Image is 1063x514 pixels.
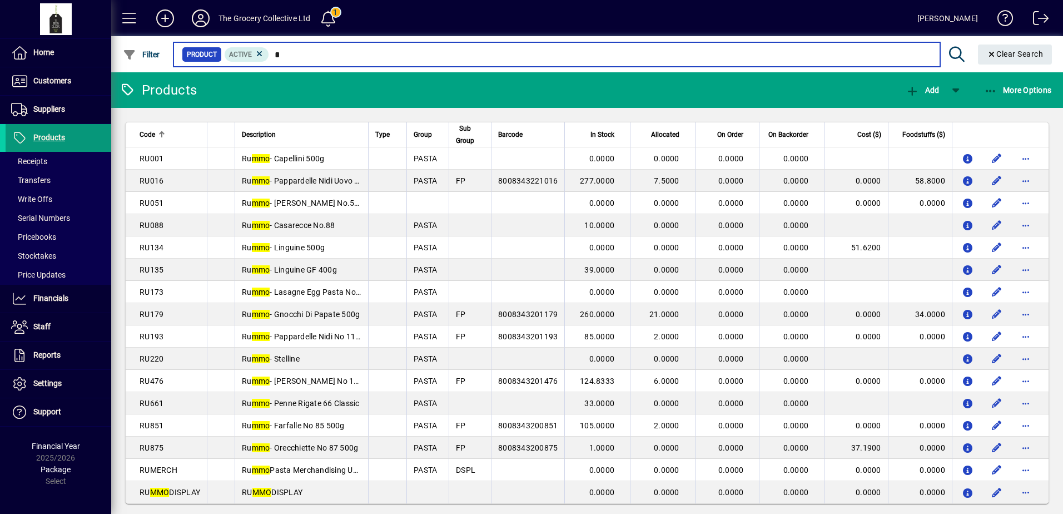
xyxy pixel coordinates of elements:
[988,216,1006,234] button: Edit
[572,128,624,141] div: In Stock
[718,199,744,207] span: 0.0000
[242,154,324,163] span: Ru - Capellini 500g
[252,421,270,430] em: mmo
[649,310,679,319] span: 21.0000
[33,294,68,303] span: Financials
[1017,305,1035,323] button: More options
[988,328,1006,345] button: Edit
[888,481,952,503] td: 0.0000
[456,310,466,319] span: FP
[242,221,335,230] span: Ru - Casarecce No.88
[414,354,437,363] span: PASTA
[824,192,888,214] td: 0.0000
[718,332,744,341] span: 0.0000
[824,325,888,348] td: 0.0000
[33,322,51,331] span: Staff
[414,377,437,385] span: PASTA
[1025,2,1049,38] a: Logout
[11,176,51,185] span: Transfers
[140,332,163,341] span: RU193
[414,332,437,341] span: PASTA
[414,399,437,408] span: PASTA
[414,310,437,319] span: PASTA
[584,221,614,230] span: 10.0000
[32,442,80,451] span: Financial Year
[1017,439,1035,457] button: More options
[902,128,945,141] span: Foodstuffs ($)
[654,354,679,363] span: 0.0000
[654,488,679,497] span: 0.0000
[11,233,56,241] span: Pricebooks
[824,303,888,325] td: 0.0000
[123,50,160,59] span: Filter
[718,154,744,163] span: 0.0000
[857,128,881,141] span: Cost ($)
[414,466,437,475] span: PASTA
[33,133,65,142] span: Products
[824,370,888,392] td: 0.0000
[242,128,361,141] div: Description
[589,443,615,452] span: 1.0000
[783,399,809,408] span: 0.0000
[824,414,888,437] td: 0.0000
[498,443,558,452] span: 8008343200875
[988,483,1006,501] button: Edit
[718,466,744,475] span: 0.0000
[988,172,1006,190] button: Edit
[242,377,383,385] span: Ru - [PERSON_NAME] No 147 500g
[33,379,62,388] span: Settings
[33,407,61,416] span: Support
[988,261,1006,279] button: Edit
[580,421,614,430] span: 105.0000
[917,9,978,27] div: [PERSON_NAME]
[229,51,252,58] span: Active
[33,105,65,113] span: Suppliers
[589,354,615,363] span: 0.0000
[242,488,302,497] span: RU DISPLAY
[414,443,437,452] span: PASTA
[456,443,466,452] span: FP
[888,459,952,481] td: 0.0000
[1017,239,1035,256] button: More options
[654,332,679,341] span: 2.0000
[140,310,163,319] span: RU179
[783,443,809,452] span: 0.0000
[590,128,614,141] span: In Stock
[252,199,270,207] em: mmo
[6,370,111,398] a: Settings
[783,221,809,230] span: 0.0000
[988,239,1006,256] button: Edit
[718,399,744,408] span: 0.0000
[11,251,56,260] span: Stocktakes
[783,176,809,185] span: 0.0000
[783,288,809,296] span: 0.0000
[252,377,270,385] em: mmo
[718,288,744,296] span: 0.0000
[252,466,270,475] em: mmo
[783,243,809,252] span: 0.0000
[6,342,111,369] a: Reports
[252,354,270,363] em: mmo
[414,243,437,252] span: PASTA
[498,128,523,141] span: Barcode
[252,221,270,230] em: mmo
[11,195,52,204] span: Write Offs
[242,176,400,185] span: Ru - Pappardelle Nidi Uovo No 101 250g
[654,221,679,230] span: 0.0000
[252,488,272,497] em: MMO
[988,461,1006,479] button: Edit
[11,214,70,223] span: Serial Numbers
[6,39,111,67] a: Home
[903,80,942,100] button: Add
[888,192,952,214] td: 0.0000
[140,128,155,141] span: Code
[33,350,61,359] span: Reports
[6,171,111,190] a: Transfers
[824,236,888,259] td: 51.6200
[824,459,888,481] td: 0.0000
[252,332,270,341] em: mmo
[242,265,337,274] span: Ru - Linguine GF 400g
[498,310,558,319] span: 8008343201179
[1017,394,1035,412] button: More options
[783,265,809,274] span: 0.0000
